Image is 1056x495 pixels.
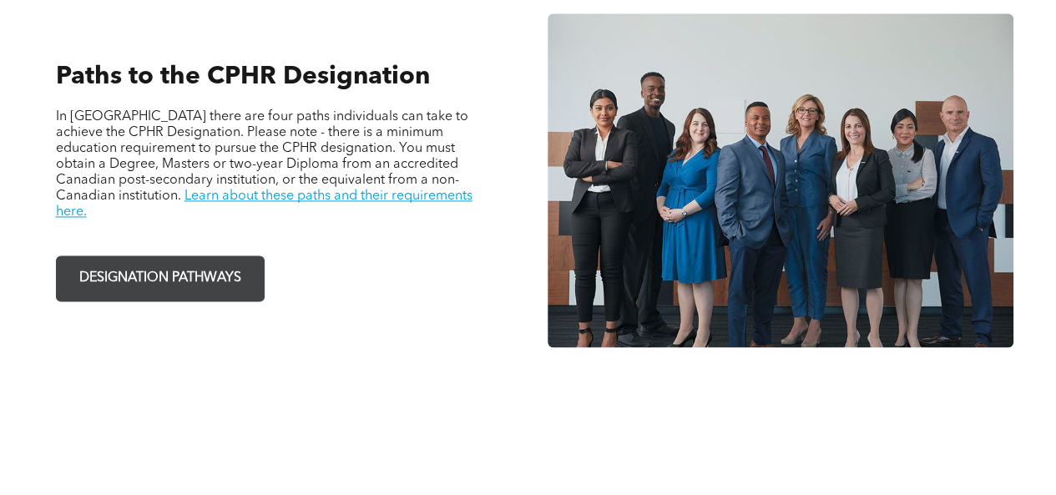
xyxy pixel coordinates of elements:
a: DESIGNATION PATHWAYS [56,255,265,301]
span: DESIGNATION PATHWAYS [73,262,247,295]
span: In [GEOGRAPHIC_DATA] there are four paths individuals can take to achieve the CPHR Designation. P... [56,110,468,203]
img: A group of business people are posing for a picture together. [548,13,1014,347]
a: Learn about these paths and their requirements here. [56,189,472,219]
span: Paths to the CPHR Designation [56,64,430,89]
